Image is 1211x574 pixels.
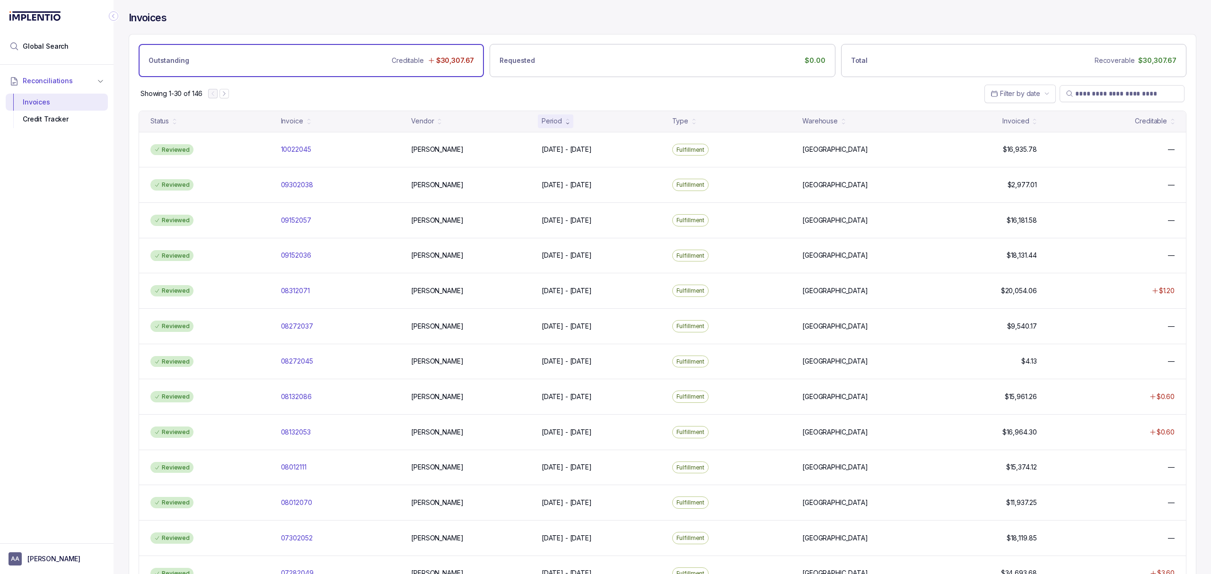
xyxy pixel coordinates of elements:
p: — [1168,322,1175,331]
div: Invoices [13,94,100,111]
div: Reviewed [150,285,193,296]
p: [PERSON_NAME] [411,286,463,296]
search: Date Range Picker [991,89,1040,98]
div: Creditable [1135,116,1167,126]
p: [PERSON_NAME] [411,498,463,507]
div: Reviewed [150,497,193,508]
p: [DATE] - [DATE] [542,392,592,401]
p: $4.13 [1021,357,1036,366]
p: Fulfillment [676,251,705,261]
p: $30,307.67 [436,56,474,65]
p: 08272045 [281,357,313,366]
p: 08012111 [281,462,307,472]
p: [PERSON_NAME] [411,427,463,437]
p: [DATE] - [DATE] [542,180,592,190]
p: $16,964.30 [1002,427,1037,437]
p: Total [851,56,868,65]
p: $0.00 [805,56,825,65]
p: [GEOGRAPHIC_DATA] [802,286,868,296]
p: [DATE] - [DATE] [542,216,592,225]
p: — [1168,180,1175,190]
p: [PERSON_NAME] [411,322,463,331]
p: Fulfillment [676,357,705,366]
p: [DATE] - [DATE] [542,286,592,296]
button: User initials[PERSON_NAME] [9,552,105,565]
p: 08312071 [281,286,310,296]
p: 10022045 [281,145,311,154]
p: [DATE] - [DATE] [542,251,592,260]
p: [DATE] - [DATE] [542,145,592,154]
p: Fulfillment [676,322,705,331]
div: Invoice [281,116,303,126]
p: — [1168,251,1175,260]
div: Reviewed [150,356,193,367]
p: [DATE] - [DATE] [542,427,592,437]
div: Warehouse [802,116,838,126]
div: Reviewed [150,215,193,226]
p: $0.60 [1157,427,1175,437]
p: 08132053 [281,427,311,437]
div: Reviewed [150,321,193,332]
p: [GEOGRAPHIC_DATA] [802,533,868,543]
div: Period [542,116,562,126]
p: $18,119.85 [1007,533,1037,543]
div: Reviewed [150,532,193,544]
p: Fulfillment [676,180,705,190]
p: [PERSON_NAME] [411,533,463,543]
p: — [1168,533,1175,543]
p: $2,977.01 [1008,180,1037,190]
p: Fulfillment [676,392,705,401]
div: Reviewed [150,426,193,438]
h4: Invoices [129,11,167,25]
p: [PERSON_NAME] [411,216,463,225]
p: Fulfillment [676,286,705,296]
button: Date Range Picker [984,85,1056,103]
p: Fulfillment [676,498,705,507]
p: [GEOGRAPHIC_DATA] [802,498,868,507]
p: [GEOGRAPHIC_DATA] [802,216,868,225]
p: — [1168,216,1175,225]
span: Global Search [23,42,69,51]
span: User initials [9,552,22,565]
p: Fulfillment [676,427,705,437]
p: — [1168,498,1175,507]
p: 07302052 [281,533,313,543]
p: 09302038 [281,180,313,190]
p: 08012070 [281,498,312,507]
p: [GEOGRAPHIC_DATA] [802,392,868,401]
p: Creditable [392,56,424,65]
div: Reviewed [150,144,193,156]
p: [GEOGRAPHIC_DATA] [802,322,868,331]
p: Fulfillment [676,216,705,225]
p: 09152057 [281,216,311,225]
p: [GEOGRAPHIC_DATA] [802,357,868,366]
p: [GEOGRAPHIC_DATA] [802,427,868,437]
p: Requested [500,56,535,65]
span: Filter by date [1000,89,1040,97]
div: Type [672,116,688,126]
p: $15,961.26 [1005,392,1037,401]
div: Reviewed [150,250,193,261]
p: — [1168,462,1175,472]
p: [DATE] - [DATE] [542,322,592,331]
p: 08132086 [281,392,312,401]
p: [PERSON_NAME] [27,554,80,564]
p: 08272037 [281,322,313,331]
p: $1.20 [1159,286,1175,296]
p: Showing 1-30 of 146 [140,89,202,98]
p: Fulfillment [676,145,705,155]
div: Reviewed [150,462,193,473]
p: [PERSON_NAME] [411,462,463,472]
div: Credit Tracker [13,111,100,128]
button: Reconciliations [6,70,108,91]
p: [DATE] - [DATE] [542,533,592,543]
div: Remaining page entries [140,89,202,98]
p: $9,540.17 [1007,322,1037,331]
p: [DATE] - [DATE] [542,462,592,472]
p: Recoverable [1095,56,1134,65]
p: [PERSON_NAME] [411,357,463,366]
p: Fulfillment [676,533,705,543]
p: — [1168,357,1175,366]
p: $15,374.12 [1006,462,1037,472]
div: Collapse Icon [108,10,119,22]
